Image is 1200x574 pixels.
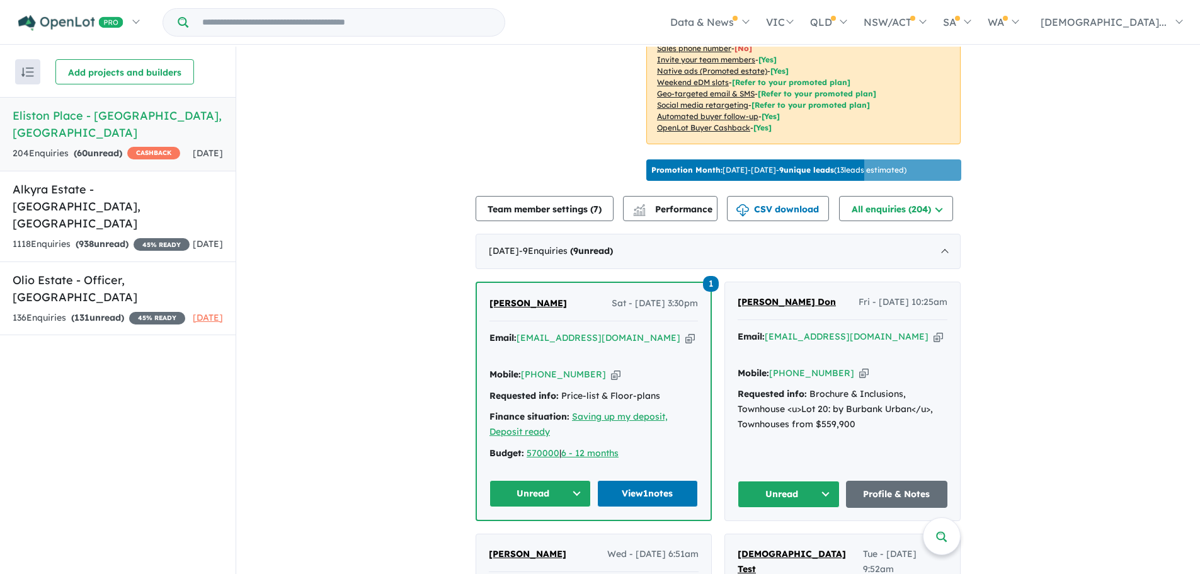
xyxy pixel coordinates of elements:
[839,196,953,221] button: All enquiries (204)
[657,77,729,87] u: Weekend eDM slots
[651,164,906,176] p: [DATE] - [DATE] - ( 13 leads estimated)
[573,245,578,256] span: 9
[623,196,717,221] button: Performance
[71,312,124,323] strong: ( unread)
[1041,16,1167,28] span: [DEMOGRAPHIC_DATA]...
[489,390,559,401] strong: Requested info:
[519,245,613,256] span: - 9 Enquir ies
[611,368,620,381] button: Copy
[74,312,89,323] span: 131
[13,181,223,232] h5: Alkyra Estate - [GEOGRAPHIC_DATA] , [GEOGRAPHIC_DATA]
[765,331,929,342] a: [EMAIL_ADDRESS][DOMAIN_NAME]
[657,89,755,98] u: Geo-targeted email & SMS
[859,367,869,380] button: Copy
[489,411,668,437] a: Saving up my deposit, Deposit ready
[758,89,876,98] span: [Refer to your promoted plan]
[634,204,645,211] img: line-chart.svg
[55,59,194,84] button: Add projects and builders
[593,204,598,215] span: 7
[779,165,834,175] b: 9 unique leads
[476,234,961,269] div: [DATE]
[489,548,566,560] span: [PERSON_NAME]
[476,196,614,221] button: Team member settings (7)
[657,66,767,76] u: Native ads (Promoted estate)
[570,245,613,256] strong: ( unread)
[521,369,606,380] a: [PHONE_NUMBER]
[489,297,567,309] span: [PERSON_NAME]
[734,43,752,53] span: [ No ]
[13,237,190,252] div: 1118 Enquir ies
[859,295,947,310] span: Fri - [DATE] 10:25am
[561,447,619,459] a: 6 - 12 months
[758,55,777,64] span: [ Yes ]
[13,146,180,161] div: 204 Enquir ies
[127,147,180,159] span: CASHBACK
[738,296,836,307] span: [PERSON_NAME] Don
[193,312,223,323] span: [DATE]
[770,66,789,76] span: [Yes]
[134,238,190,251] span: 45 % READY
[607,547,699,562] span: Wed - [DATE] 6:51am
[13,272,223,306] h5: Olio Estate - Officer , [GEOGRAPHIC_DATA]
[527,447,559,459] a: 570000
[703,275,719,292] a: 1
[489,296,567,311] a: [PERSON_NAME]
[193,147,223,159] span: [DATE]
[732,77,850,87] span: [Refer to your promoted plan]
[846,481,948,508] a: Profile & Notes
[633,208,646,216] img: bar-chart.svg
[635,204,712,215] span: Performance
[74,147,122,159] strong: ( unread)
[13,311,185,326] div: 136 Enquir ies
[738,295,836,310] a: [PERSON_NAME] Don
[489,480,591,507] button: Unread
[76,238,129,250] strong: ( unread)
[738,367,769,379] strong: Mobile:
[193,238,223,250] span: [DATE]
[191,9,502,36] input: Try estate name, suburb, builder or developer
[489,447,524,459] strong: Budget:
[129,312,185,324] span: 45 % READY
[489,446,698,461] div: |
[21,67,34,77] img: sort.svg
[738,387,947,432] div: Brochure & Inclusions, Townhouse <u>Lot 20: by Burbank Urban</u>, Townhouses from $559,900
[657,123,750,132] u: OpenLot Buyer Cashback
[657,43,731,53] u: Sales phone number
[753,123,772,132] span: [Yes]
[762,112,780,121] span: [Yes]
[651,165,723,175] b: Promotion Month:
[77,147,88,159] span: 60
[751,100,870,110] span: [Refer to your promoted plan]
[18,15,123,31] img: Openlot PRO Logo White
[612,296,698,311] span: Sat - [DATE] 3:30pm
[738,388,807,399] strong: Requested info:
[738,481,840,508] button: Unread
[727,196,829,221] button: CSV download
[934,330,943,343] button: Copy
[597,480,699,507] a: View1notes
[489,369,521,380] strong: Mobile:
[489,332,517,343] strong: Email:
[489,547,566,562] a: [PERSON_NAME]
[657,100,748,110] u: Social media retargeting
[736,204,749,217] img: download icon
[769,367,854,379] a: [PHONE_NUMBER]
[489,389,698,404] div: Price-list & Floor-plans
[13,107,223,141] h5: Eliston Place - [GEOGRAPHIC_DATA] , [GEOGRAPHIC_DATA]
[517,332,680,343] a: [EMAIL_ADDRESS][DOMAIN_NAME]
[79,238,94,250] span: 938
[489,411,569,422] strong: Finance situation:
[738,331,765,342] strong: Email:
[703,276,719,292] span: 1
[657,112,758,121] u: Automated buyer follow-up
[685,331,695,345] button: Copy
[657,55,755,64] u: Invite your team members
